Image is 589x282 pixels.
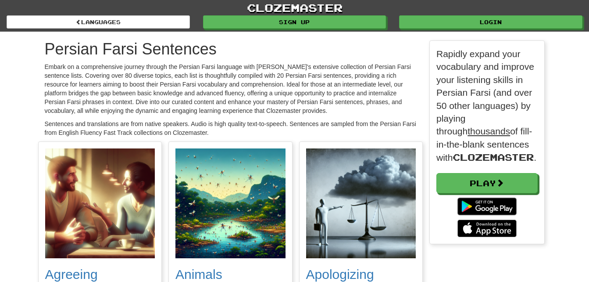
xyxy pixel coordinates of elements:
h2: Animals [175,267,286,282]
span: Clozemaster [453,152,534,163]
p: Sentences and translations are from native speakers. Audio is high quality text-to-speech. Senten... [45,119,417,137]
img: 63caa058-43d2-4ef5-a9e3-58de900186f2.small.png [306,148,416,259]
a: Login [399,15,582,29]
a: Play [436,173,538,193]
p: Embark on a comprehensive journey through the Persian Farsi language with [PERSON_NAME]'s extensi... [45,62,417,115]
img: Get it on Google Play [453,193,521,220]
img: 19540cec-a1db-4d10-9bc4-1b56fb672d52.small.png [45,148,155,259]
h2: Agreeing [45,267,155,282]
h1: Persian Farsi Sentences [45,40,417,58]
img: 9e6b1f53-b8c7-482b-b206-bf0ebf7a80dc.small.png [175,148,286,259]
a: Sign up [203,15,386,29]
p: Rapidly expand your vocabulary and improve your listening skills in Persian Farsi (and over 50 ot... [436,47,538,164]
u: thousands [468,126,510,136]
h2: Apologizing [306,267,416,282]
a: Languages [7,15,190,29]
img: Download_on_the_App_Store_Badge_US-UK_135x40-25178aeef6eb6b83b96f5f2d004eda3bffbb37122de64afbaef7... [457,220,517,237]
